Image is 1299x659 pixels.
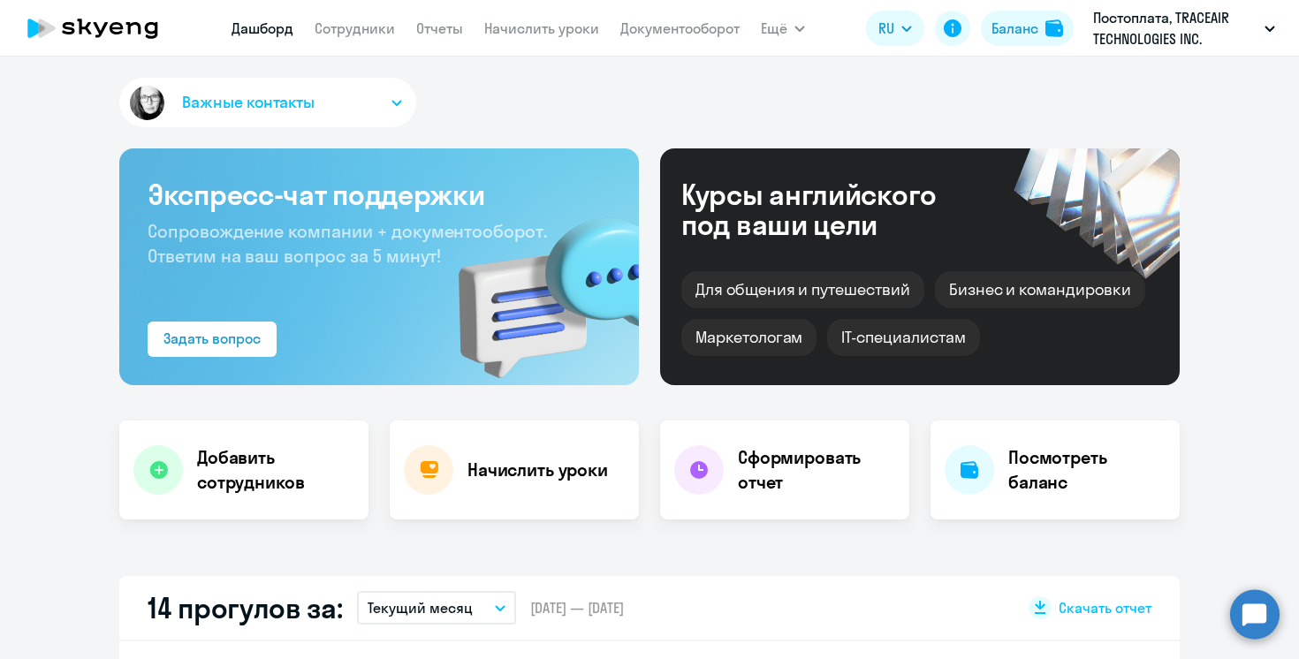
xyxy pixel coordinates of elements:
[148,590,343,625] h2: 14 прогулов за:
[681,271,924,308] div: Для общения и путешествий
[620,19,740,37] a: Документооборот
[827,319,979,356] div: IT-специалистам
[119,78,416,127] button: Важные контакты
[738,445,895,495] h4: Сформировать отчет
[935,271,1145,308] div: Бизнес и командировки
[878,18,894,39] span: RU
[126,82,168,124] img: avatar
[197,445,354,495] h4: Добавить сотрудников
[1045,19,1063,37] img: balance
[182,91,315,114] span: Важные контакты
[416,19,463,37] a: Отчеты
[681,319,817,356] div: Маркетологам
[148,177,611,212] h3: Экспресс-чат поддержки
[1093,7,1257,49] p: Постоплата, TRACEAIR TECHNOLOGIES INC.
[981,11,1074,46] button: Балансbalance
[467,458,608,482] h4: Начислить уроки
[232,19,293,37] a: Дашборд
[866,11,924,46] button: RU
[433,186,639,385] img: bg-img
[1084,7,1284,49] button: Постоплата, TRACEAIR TECHNOLOGIES INC.
[1059,598,1151,617] span: Скачать отчет
[991,18,1038,39] div: Баланс
[1008,445,1166,495] h4: Посмотреть баланс
[148,220,547,267] span: Сопровождение компании + документооборот. Ответим на ваш вопрос за 5 минут!
[315,19,395,37] a: Сотрудники
[484,19,599,37] a: Начислить уроки
[163,328,261,349] div: Задать вопрос
[148,322,277,357] button: Задать вопрос
[368,597,473,618] p: Текущий месяц
[681,179,984,239] div: Курсы английского под ваши цели
[357,591,516,625] button: Текущий месяц
[761,18,787,39] span: Ещё
[761,11,805,46] button: Ещё
[530,598,624,617] span: [DATE] — [DATE]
